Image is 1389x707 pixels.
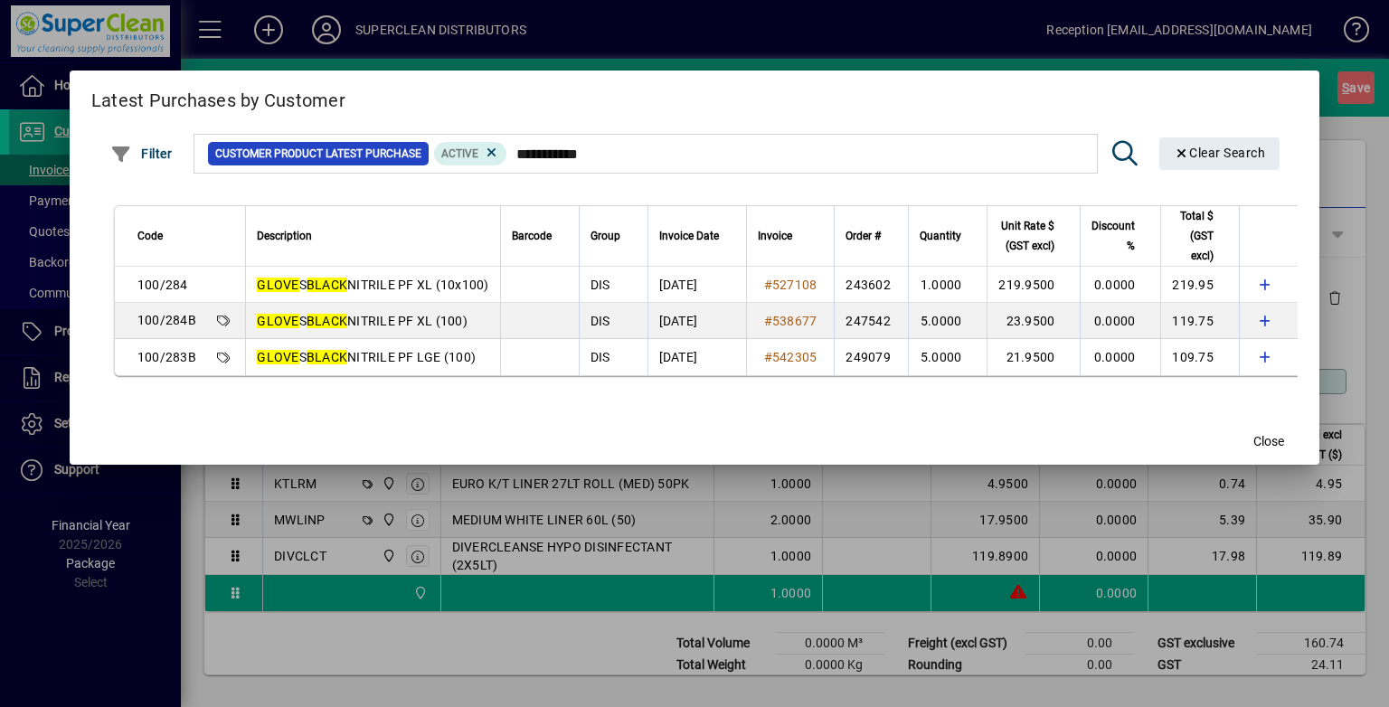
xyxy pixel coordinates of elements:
td: 249079 [834,339,908,375]
span: Quantity [920,226,961,246]
mat-chip: Product Activation Status: Active [434,142,506,165]
span: Active [441,147,478,160]
span: # [764,350,772,364]
div: Discount % [1091,216,1151,256]
td: 0.0000 [1080,267,1160,303]
span: # [764,314,772,328]
div: Unit Rate $ (GST excl) [998,216,1071,256]
span: Unit Rate $ (GST excl) [998,216,1054,256]
div: Quantity [920,226,978,246]
div: Order # [846,226,897,246]
td: 1.0000 [908,267,987,303]
span: DIS [591,314,610,328]
td: 219.9500 [987,267,1080,303]
span: Code [137,226,163,246]
em: GLOVE [257,314,298,328]
div: Invoice [758,226,824,246]
td: 23.9500 [987,303,1080,339]
span: 100/283B [137,350,196,364]
td: 0.0000 [1080,339,1160,375]
span: S NITRILE PF XL (100) [257,314,468,328]
td: [DATE] [647,339,746,375]
em: BLACK [307,278,347,292]
span: Close [1253,432,1284,451]
td: 219.95 [1160,267,1239,303]
span: DIS [591,278,610,292]
span: # [764,278,772,292]
span: 527108 [772,278,817,292]
span: DIS [591,350,610,364]
td: 0.0000 [1080,303,1160,339]
span: 538677 [772,314,817,328]
td: 243602 [834,267,908,303]
td: 5.0000 [908,303,987,339]
span: Barcode [512,226,552,246]
span: 100/284B [137,313,196,327]
div: Total $ (GST excl) [1172,206,1230,266]
td: 109.75 [1160,339,1239,375]
span: Discount % [1091,216,1135,256]
h2: Latest Purchases by Customer [70,71,1319,123]
td: 247542 [834,303,908,339]
span: S NITRILE PF XL (10x100) [257,278,488,292]
a: #538677 [758,311,824,331]
span: Customer Product Latest Purchase [215,145,421,163]
div: Group [591,226,637,246]
button: Clear [1159,137,1280,170]
button: Close [1240,425,1298,457]
a: #542305 [758,347,824,367]
em: GLOVE [257,350,298,364]
button: Filter [106,137,177,170]
span: Total $ (GST excl) [1172,206,1214,266]
span: 100/284 [137,278,188,292]
em: GLOVE [257,278,298,292]
span: Invoice Date [659,226,719,246]
span: Group [591,226,620,246]
div: Description [257,226,488,246]
a: #527108 [758,275,824,295]
div: Code [137,226,235,246]
span: S NITRILE PF LGE (100) [257,350,476,364]
div: Invoice Date [659,226,735,246]
td: 21.9500 [987,339,1080,375]
em: BLACK [307,314,347,328]
td: [DATE] [647,303,746,339]
td: 119.75 [1160,303,1239,339]
span: Clear Search [1174,146,1266,160]
span: Filter [110,146,173,161]
em: BLACK [307,350,347,364]
td: 5.0000 [908,339,987,375]
div: Barcode [512,226,568,246]
span: Description [257,226,312,246]
span: 542305 [772,350,817,364]
td: [DATE] [647,267,746,303]
span: Order # [846,226,881,246]
span: Invoice [758,226,792,246]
